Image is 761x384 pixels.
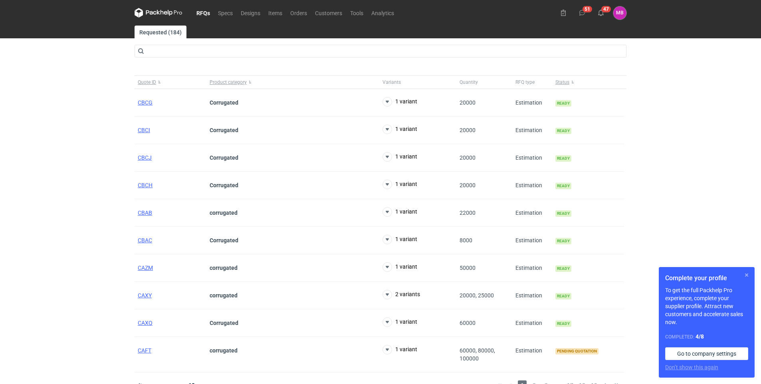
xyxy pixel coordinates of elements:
div: Estimation [512,309,552,337]
div: Mateusz Borowik [613,6,626,20]
span: Quote ID [138,79,156,85]
div: Estimation [512,254,552,282]
button: 1 variant [382,180,417,189]
a: CBAC [138,237,152,243]
span: Variants [382,79,401,85]
div: Estimation [512,227,552,254]
a: Designs [237,8,264,18]
span: 20000, 25000 [460,292,494,299]
button: 51 [576,6,589,19]
a: Items [264,8,286,18]
span: Product category [210,79,247,85]
span: 60000, 80000, 100000 [460,347,495,362]
span: Quantity [460,79,478,85]
div: Estimation [512,144,552,172]
span: Ready [555,210,571,217]
button: 1 variant [382,125,417,134]
span: Ready [555,321,571,327]
span: Ready [555,293,571,299]
span: 22000 [460,210,476,216]
a: Tools [346,8,367,18]
button: 1 variant [382,97,417,107]
a: CBCI [138,127,150,133]
span: RFQ type [515,79,535,85]
a: Specs [214,8,237,18]
a: CAXY [138,292,152,299]
h1: Complete your profile [665,273,748,283]
span: 60000 [460,320,476,326]
strong: 4 / 8 [696,333,704,340]
strong: corrugated [210,210,238,216]
strong: Corrugated [210,127,238,133]
button: 1 variant [382,152,417,162]
strong: corrugated [210,292,238,299]
strong: corrugated [210,265,238,271]
strong: Corrugated [210,99,238,106]
button: Skip for now [742,270,751,280]
a: CAFT [138,347,151,354]
strong: Corrugated [210,237,238,243]
span: 20000 [460,99,476,106]
span: 20000 [460,182,476,188]
div: Estimation [512,282,552,309]
button: 1 variant [382,262,417,272]
strong: Corrugated [210,182,238,188]
span: 20000 [460,127,476,133]
span: Ready [555,128,571,134]
span: Ready [555,100,571,107]
button: Product category [206,76,379,89]
button: 1 variant [382,345,417,354]
a: CBCJ [138,154,152,161]
span: Ready [555,265,571,272]
span: Status [555,79,569,85]
button: 2 variants [382,290,420,299]
button: 47 [595,6,607,19]
a: CBCH [138,182,153,188]
a: Customers [311,8,346,18]
strong: Corrugated [210,154,238,161]
button: Don’t show this again [665,363,718,371]
svg: Packhelp Pro [135,8,182,18]
strong: corrugated [210,347,238,354]
strong: Corrugated [210,320,238,326]
span: Ready [555,183,571,189]
button: Status [552,76,624,89]
a: CBCG [138,99,153,106]
span: 50000 [460,265,476,271]
p: To get the full Packhelp Pro experience, complete your supplier profile. Attract new customers an... [665,286,748,326]
a: Go to company settings [665,347,748,360]
button: 1 variant [382,235,417,244]
span: Ready [555,238,571,244]
button: Quote ID [135,76,206,89]
div: Completed: [665,333,748,341]
button: 1 variant [382,317,417,327]
button: MB [613,6,626,20]
span: Ready [555,155,571,162]
div: Estimation [512,89,552,117]
a: Analytics [367,8,398,18]
a: Orders [286,8,311,18]
span: Pending quotation [555,348,598,354]
span: 20000 [460,154,476,161]
a: RFQs [192,8,214,18]
div: Estimation [512,337,552,372]
div: Estimation [512,117,552,144]
span: 8000 [460,237,472,243]
button: 1 variant [382,207,417,217]
div: Estimation [512,172,552,199]
div: Estimation [512,199,552,227]
a: Requested (184) [135,26,186,38]
a: CAZM [138,265,153,271]
a: CBAB [138,210,152,216]
a: CAXQ [138,320,153,326]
